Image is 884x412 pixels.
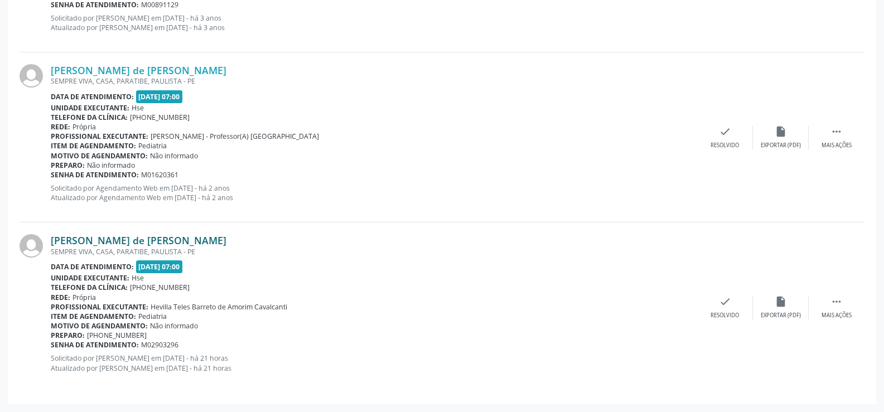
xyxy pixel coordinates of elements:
i: insert_drive_file [775,125,787,138]
i: check [719,125,731,138]
b: Unidade executante: [51,103,129,113]
span: [PHONE_NUMBER] [87,331,147,340]
p: Solicitado por Agendamento Web em [DATE] - há 2 anos Atualizado por Agendamento Web em [DATE] - h... [51,183,697,202]
span: Própria [73,122,96,132]
b: Preparo: [51,331,85,340]
b: Senha de atendimento: [51,170,139,180]
span: M01620361 [141,170,178,180]
span: Hse [132,273,144,283]
b: Data de atendimento: [51,92,134,101]
span: [PERSON_NAME] - Professor(A) [GEOGRAPHIC_DATA] [151,132,319,141]
p: Solicitado por [PERSON_NAME] em [DATE] - há 3 anos Atualizado por [PERSON_NAME] em [DATE] - há 3 ... [51,13,697,32]
div: Mais ações [822,312,852,319]
span: Pediatria [138,312,167,321]
span: [PHONE_NUMBER] [130,113,190,122]
span: Própria [73,293,96,302]
span: M02903296 [141,340,178,350]
p: Solicitado por [PERSON_NAME] em [DATE] - há 21 horas Atualizado por [PERSON_NAME] em [DATE] - há ... [51,353,697,372]
b: Profissional executante: [51,302,148,312]
span: Não informado [150,151,198,161]
b: Rede: [51,293,70,302]
div: SEMPRE VIVA, CASA, PARATIBE, PAULISTA - PE [51,247,697,256]
div: Exportar (PDF) [761,142,801,149]
span: Hse [132,103,144,113]
b: Preparo: [51,161,85,170]
div: Exportar (PDF) [761,312,801,319]
div: SEMPRE VIVA, CASA, PARATIBE, PAULISTA - PE [51,76,697,86]
div: Resolvido [711,312,739,319]
b: Data de atendimento: [51,262,134,272]
span: [DATE] 07:00 [136,260,183,273]
b: Motivo de agendamento: [51,321,148,331]
span: Não informado [87,161,135,170]
b: Item de agendamento: [51,312,136,321]
b: Item de agendamento: [51,141,136,151]
div: Mais ações [822,142,852,149]
b: Profissional executante: [51,132,148,141]
span: [PHONE_NUMBER] [130,283,190,292]
a: [PERSON_NAME] de [PERSON_NAME] [51,64,226,76]
i:  [830,295,843,308]
i: insert_drive_file [775,295,787,308]
span: [DATE] 07:00 [136,90,183,103]
div: Resolvido [711,142,739,149]
span: Não informado [150,321,198,331]
b: Unidade executante: [51,273,129,283]
b: Senha de atendimento: [51,340,139,350]
span: Hevilla Teles Barreto de Amorim Cavalcanti [151,302,287,312]
i:  [830,125,843,138]
img: img [20,234,43,258]
b: Telefone da clínica: [51,113,128,122]
img: img [20,64,43,88]
b: Telefone da clínica: [51,283,128,292]
i: check [719,295,731,308]
b: Motivo de agendamento: [51,151,148,161]
span: Pediatria [138,141,167,151]
a: [PERSON_NAME] de [PERSON_NAME] [51,234,226,246]
b: Rede: [51,122,70,132]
